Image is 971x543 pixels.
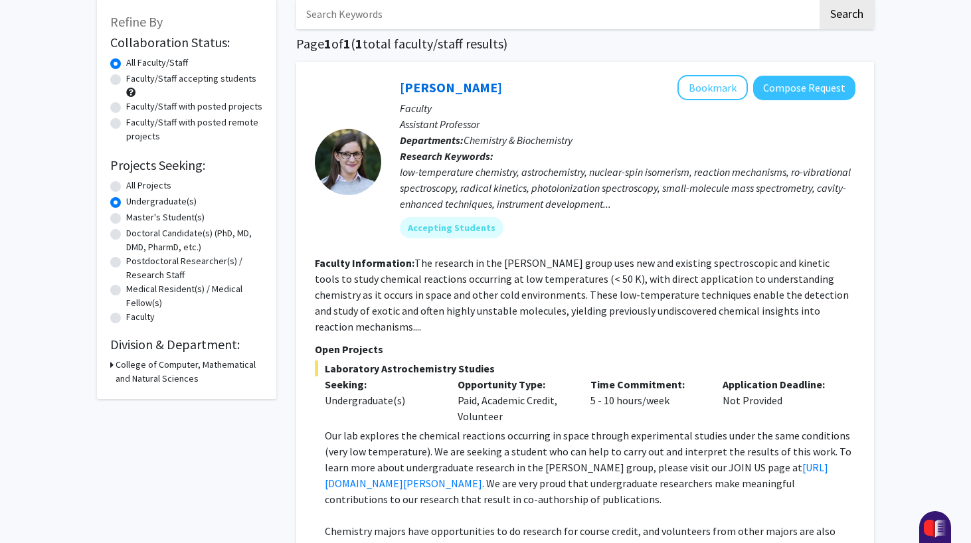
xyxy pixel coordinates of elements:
[713,376,845,424] div: Not Provided
[400,100,855,116] p: Faculty
[110,13,163,30] span: Refine By
[400,164,855,212] div: low-temperature chemistry, astrochemistry, nuclear-spin isomerism, reaction mechanisms, ro-vibrat...
[580,376,713,424] div: 5 - 10 hours/week
[126,310,155,324] label: Faculty
[400,79,502,96] a: [PERSON_NAME]
[590,376,703,392] p: Time Commitment:
[110,35,263,50] h2: Collaboration Status:
[400,149,493,163] b: Research Keywords:
[400,116,855,132] p: Assistant Professor
[458,376,571,392] p: Opportunity Type:
[110,157,263,173] h2: Projects Seeking:
[315,360,855,376] span: Laboratory Astrochemistry Studies
[126,56,188,70] label: All Faculty/Staff
[126,179,171,193] label: All Projects
[126,254,263,282] label: Postdoctoral Researcher(s) / Research Staff
[400,217,503,238] mat-chip: Accepting Students
[753,76,855,100] button: Compose Request to Leah Dodson
[448,376,580,424] div: Paid, Academic Credit, Volunteer
[723,376,836,392] p: Application Deadline:
[126,282,263,310] label: Medical Resident(s) / Medical Fellow(s)
[315,341,855,357] p: Open Projects
[110,337,263,352] h2: Division & Department:
[355,35,363,52] span: 1
[126,226,263,254] label: Doctoral Candidate(s) (PhD, MD, DMD, PharmD, etc.)
[400,133,464,147] b: Departments:
[464,133,573,147] span: Chemistry & Biochemistry
[116,358,263,386] h3: College of Computer, Mathematical and Natural Sciences
[10,483,56,533] iframe: Chat
[126,210,205,224] label: Master's Student(s)
[315,256,414,270] b: Faculty Information:
[677,75,748,100] button: Add Leah Dodson to Bookmarks
[315,256,849,333] fg-read-more: The research in the [PERSON_NAME] group uses new and existing spectroscopic and kinetic tools to ...
[126,72,256,86] label: Faculty/Staff accepting students
[324,35,331,52] span: 1
[126,116,263,143] label: Faculty/Staff with posted remote projects
[325,392,438,408] div: Undergraduate(s)
[126,100,262,114] label: Faculty/Staff with posted projects
[325,376,438,392] p: Seeking:
[296,36,874,52] h1: Page of ( total faculty/staff results)
[126,194,197,208] label: Undergraduate(s)
[343,35,351,52] span: 1
[325,427,855,507] p: Our lab explores the chemical reactions occurring in space through experimental studies under the...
